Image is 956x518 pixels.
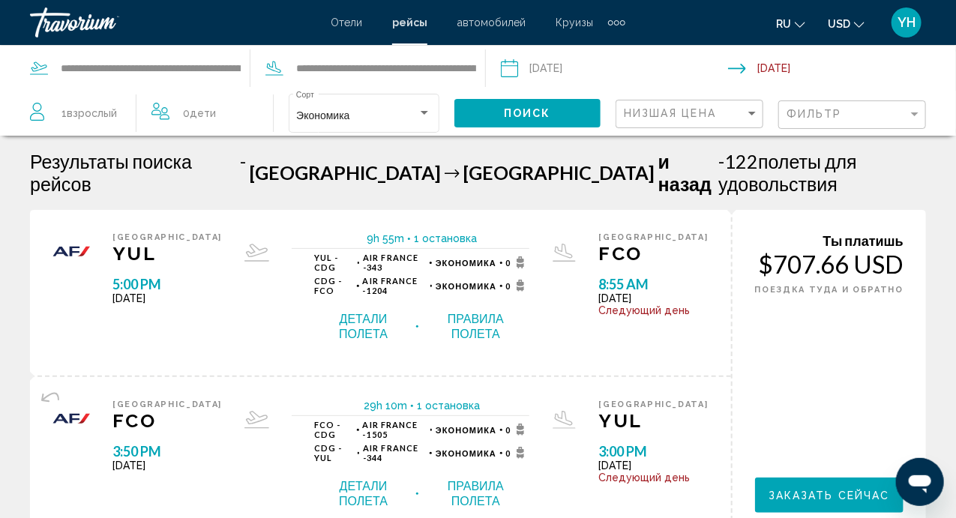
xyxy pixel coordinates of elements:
[422,478,529,509] button: Правила полета
[896,458,944,506] iframe: Button to launch messaging window
[776,13,805,34] button: Change language
[331,16,362,28] a: Отели
[787,108,842,120] span: Фильтр
[728,46,956,91] button: Return date: Oct 7, 2025
[112,276,222,292] span: 5:00 PM
[755,249,904,279] div: $707.66 USD
[828,18,850,30] span: USD
[599,242,709,265] span: FCO
[363,443,426,463] span: 344
[67,107,117,119] span: Взрослый
[314,420,353,439] span: FCO - CDG
[776,18,791,30] span: ru
[658,150,715,195] span: и назад
[755,285,904,295] span: ПОЕЗДКА ТУДА И ОБРАТНО
[887,7,926,38] button: User Menu
[599,443,709,460] span: 3:00 PM
[183,103,216,124] span: 0
[898,15,916,30] span: YH
[363,443,418,463] span: Air France -
[363,253,426,272] span: 343
[755,485,904,502] a: Заказать сейчас
[608,10,625,34] button: Extra navigation items
[556,16,593,28] a: Круизы
[363,420,418,439] span: Air France -
[506,256,529,268] span: 0
[828,13,865,34] button: Change currency
[112,409,222,432] span: FCO
[363,253,418,272] span: Air France -
[599,232,709,242] span: [GEOGRAPHIC_DATA]
[61,103,117,124] span: 1
[718,150,724,172] span: -
[112,242,222,265] span: YUL
[392,16,427,28] a: рейсы
[112,400,222,409] span: [GEOGRAPHIC_DATA]
[15,91,273,136] button: Travelers: 1 adult, 0 children
[599,460,709,472] span: [DATE]
[367,232,404,244] span: 9h 55m
[506,447,529,459] span: 0
[755,232,904,249] div: Ты платишь
[624,107,716,119] span: Низшая цена
[364,400,407,412] span: 29h 10m
[30,7,316,37] a: Travorium
[454,99,601,127] button: Поиск
[718,150,857,195] span: полеты для удовольствия
[314,276,353,295] span: CDG - FCO
[599,472,709,484] span: Следующий день
[417,400,480,412] span: 1 остановка
[463,161,655,184] span: [GEOGRAPHIC_DATA]
[457,16,526,28] a: автомобилей
[506,424,529,436] span: 0
[240,150,246,195] span: -
[436,448,496,458] span: Экономика
[296,109,349,121] span: Экономика
[112,292,222,304] span: [DATE]
[250,161,441,184] span: [GEOGRAPHIC_DATA]
[599,292,709,304] span: [DATE]
[30,150,236,195] h1: Результаты поиска рейсов
[501,46,729,91] button: Depart date: Oct 1, 2025
[599,276,709,292] span: 8:55 AM
[599,409,709,432] span: YUL
[363,420,427,439] span: 1505
[314,253,354,272] span: YUL - CDG
[436,425,496,435] span: Экономика
[436,281,496,291] span: Экономика
[112,443,222,460] span: 3:50 PM
[599,400,709,409] span: [GEOGRAPHIC_DATA]
[314,443,354,463] span: CDG - YUL
[778,100,926,130] button: Filter
[112,232,222,242] span: [GEOGRAPHIC_DATA]
[504,108,551,120] span: Поиск
[436,258,496,268] span: Экономика
[422,310,529,342] button: Правила полета
[363,276,418,295] span: Air France -
[314,310,412,342] button: Детали полета
[599,304,709,316] span: Следующий день
[769,490,890,502] span: Заказать сейчас
[190,107,216,119] span: Дети
[506,280,529,292] span: 0
[624,108,759,121] mat-select: Sort by
[363,276,427,295] span: 1204
[112,460,222,472] span: [DATE]
[314,478,412,509] button: Детали полета
[414,232,477,244] span: 1 остановка
[755,478,904,513] button: Заказать сейчас
[718,150,758,172] span: 122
